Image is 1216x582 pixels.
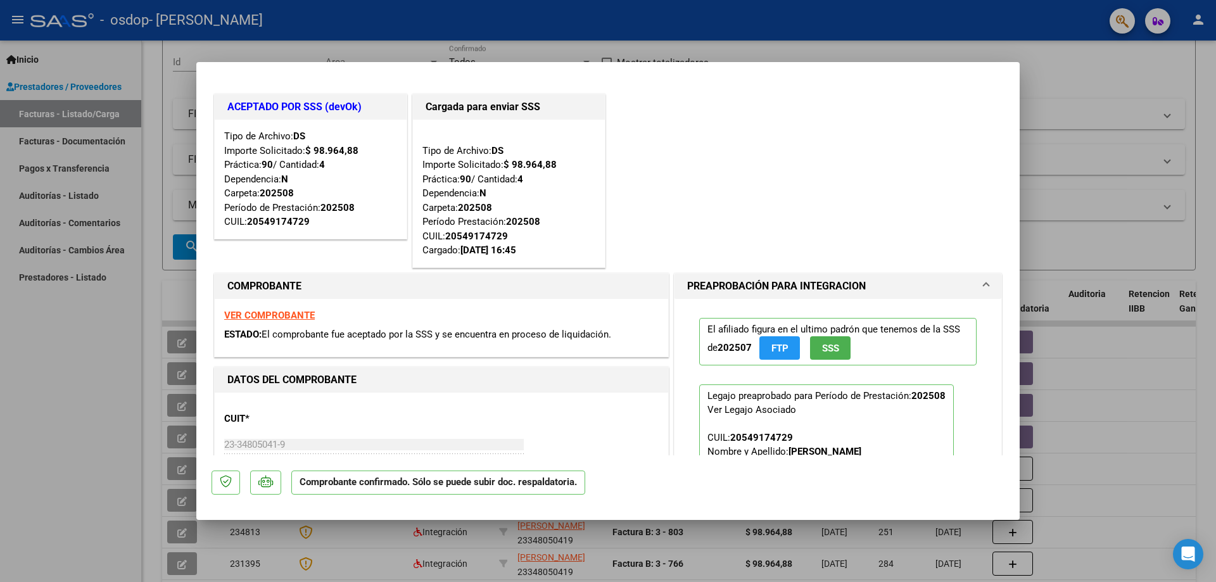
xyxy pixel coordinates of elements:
strong: $ 98.964,88 [503,159,557,170]
p: El afiliado figura en el ultimo padrón que tenemos de la SSS de [699,318,977,365]
div: Tipo de Archivo: Importe Solicitado: Práctica: / Cantidad: Dependencia: Carpeta: Período de Prest... [224,129,397,229]
strong: [DATE] 16:45 [460,244,516,256]
div: Tipo de Archivo: Importe Solicitado: Práctica: / Cantidad: Dependencia: Carpeta: Período Prestaci... [422,129,595,258]
strong: DS [293,130,305,142]
p: Legajo preaprobado para Período de Prestación: [699,384,954,520]
strong: [PERSON_NAME] [788,446,861,457]
div: 20549174729 [730,431,793,445]
strong: 202507 [718,342,752,353]
div: PREAPROBACIÓN PARA INTEGRACION [674,299,1001,549]
strong: $ 98.964,88 [305,145,358,156]
h1: Cargada para enviar SSS [426,99,592,115]
h1: ACEPTADO POR SSS (devOk) [227,99,394,115]
strong: 90 [262,159,273,170]
strong: 202508 [260,187,294,199]
div: 20549174729 [445,229,508,244]
mat-expansion-panel-header: PREAPROBACIÓN PARA INTEGRACION [674,274,1001,299]
div: 20549174729 [247,215,310,229]
span: SSS [822,343,839,354]
span: ESTADO: [224,329,262,340]
strong: N [281,174,288,185]
strong: DATOS DEL COMPROBANTE [227,374,357,386]
p: CUIT [224,412,355,426]
strong: 202508 [506,216,540,227]
strong: 202508 [458,202,492,213]
a: VER COMPROBANTE [224,310,315,321]
span: CUIL: Nombre y Apellido: Período Desde: Período Hasta: Admite Dependencia: [707,432,929,513]
div: Open Intercom Messenger [1173,539,1203,569]
strong: 90 [460,174,471,185]
h1: PREAPROBACIÓN PARA INTEGRACION [687,279,866,294]
span: FTP [771,343,788,354]
span: El comprobante fue aceptado por la SSS y se encuentra en proceso de liquidación. [262,329,611,340]
strong: COMPROBANTE [227,280,301,292]
strong: 202508 [320,202,355,213]
strong: DS [491,145,503,156]
button: SSS [810,336,851,360]
strong: 4 [517,174,523,185]
strong: 202508 [911,390,946,402]
button: FTP [759,336,800,360]
p: Comprobante confirmado. Sólo se puede subir doc. respaldatoria. [291,471,585,495]
strong: N [479,187,486,199]
div: Ver Legajo Asociado [707,403,796,417]
strong: 4 [319,159,325,170]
